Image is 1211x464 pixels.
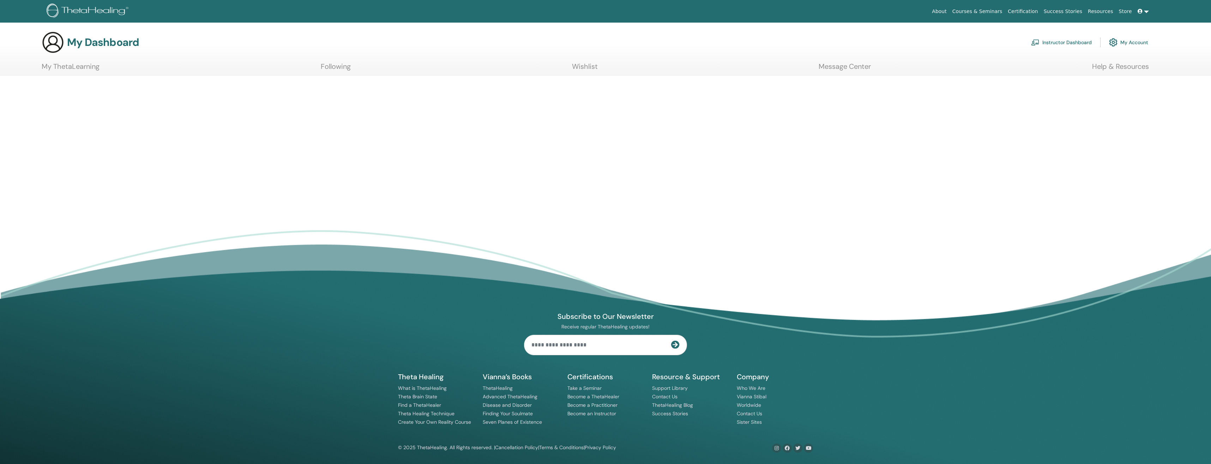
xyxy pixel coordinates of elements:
a: Become a ThetaHealer [567,393,619,400]
a: Worldwide [737,402,761,408]
a: Success Stories [652,410,688,417]
a: Theta Brain State [398,393,437,400]
a: Advanced ThetaHealing [483,393,537,400]
a: Contact Us [737,410,762,417]
a: My ThetaLearning [42,62,100,76]
a: Take a Seminar [567,385,602,391]
h4: Subscribe to Our Newsletter [524,312,687,321]
a: Cancellation Policy [495,444,538,451]
a: Wishlist [572,62,598,76]
h5: Company [737,372,813,381]
a: My Account [1109,35,1148,50]
h5: Certifications [567,372,644,381]
a: Support Library [652,385,688,391]
p: Receive regular ThetaHealing updates! [524,323,687,330]
img: cog.svg [1109,36,1117,48]
a: Terms & Conditions [539,444,584,451]
img: generic-user-icon.jpg [42,31,64,54]
a: Certification [1005,5,1041,18]
a: Following [321,62,351,76]
a: Store [1116,5,1135,18]
a: ThetaHealing Blog [652,402,693,408]
a: Find a ThetaHealer [398,402,441,408]
div: © 2025 ThetaHealing. All Rights reserved. | | | [398,444,616,452]
h5: Vianna’s Books [483,372,559,381]
a: Privacy Policy [585,444,616,451]
img: logo.png [47,4,131,19]
a: Instructor Dashboard [1031,35,1092,50]
img: chalkboard-teacher.svg [1031,39,1040,46]
h3: My Dashboard [67,36,139,49]
a: Sister Sites [737,419,762,425]
a: Become a Practitioner [567,402,617,408]
h5: Theta Healing [398,372,474,381]
a: What is ThetaHealing [398,385,447,391]
a: Vianna Stibal [737,393,766,400]
a: Theta Healing Technique [398,410,454,417]
a: Success Stories [1041,5,1085,18]
a: Create Your Own Reality Course [398,419,471,425]
a: Who We Are [737,385,765,391]
a: Courses & Seminars [950,5,1005,18]
h5: Resource & Support [652,372,728,381]
a: Disease and Disorder [483,402,532,408]
a: About [929,5,949,18]
a: Become an Instructor [567,410,616,417]
a: ThetaHealing [483,385,513,391]
a: Contact Us [652,393,677,400]
a: Finding Your Soulmate [483,410,533,417]
a: Help & Resources [1092,62,1149,76]
a: Seven Planes of Existence [483,419,542,425]
a: Resources [1085,5,1116,18]
a: Message Center [819,62,871,76]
